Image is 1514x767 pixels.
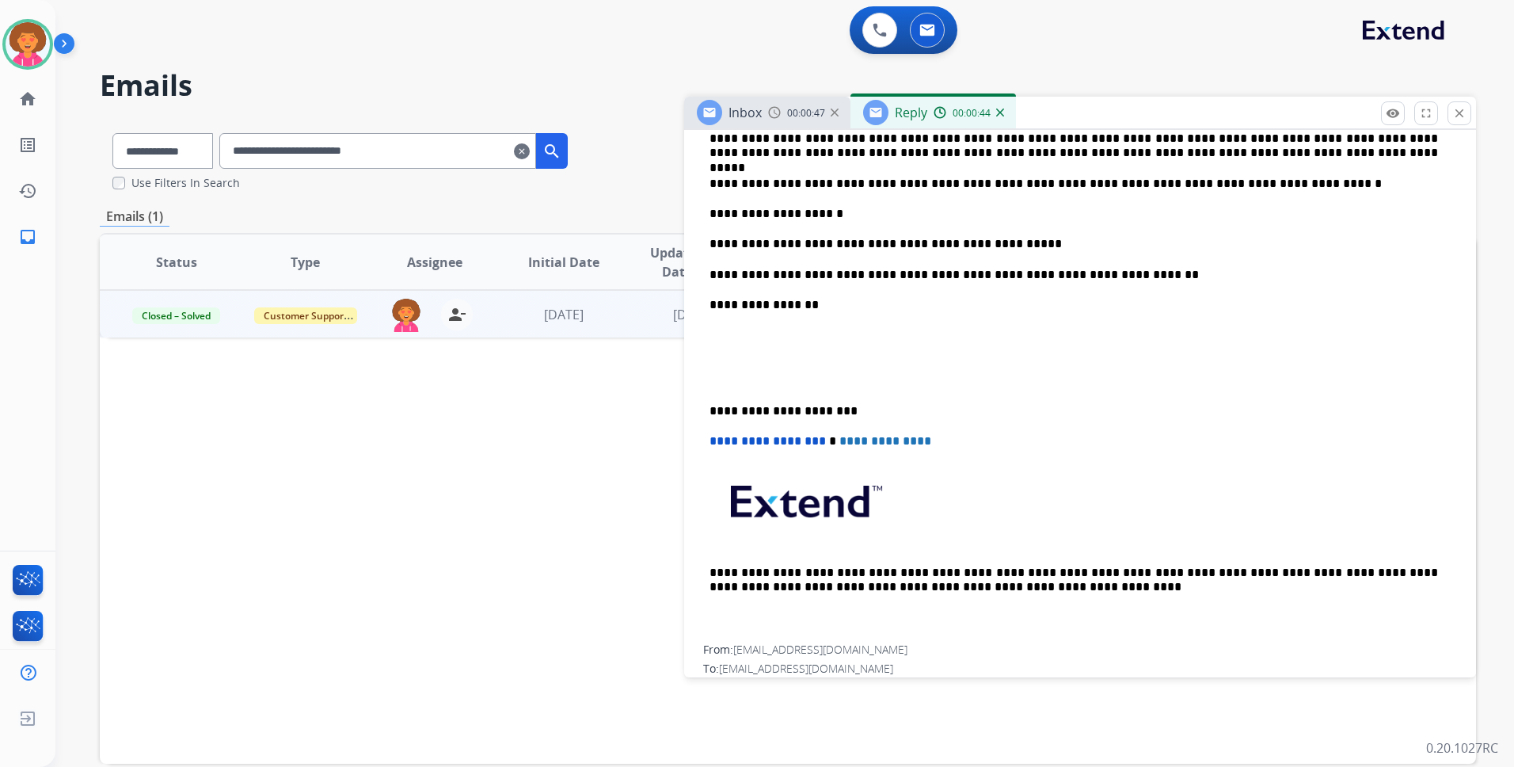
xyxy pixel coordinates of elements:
span: Initial Date [528,253,599,272]
mat-icon: remove_red_eye [1386,106,1400,120]
span: Customer Support [254,307,357,324]
mat-icon: list_alt [18,135,37,155]
p: Emails (1) [100,207,169,227]
img: avatar [6,22,50,67]
span: [EMAIL_ADDRESS][DOMAIN_NAME] [719,661,893,676]
mat-icon: home [18,90,37,109]
mat-icon: person_remove [447,305,466,324]
span: Status [156,253,197,272]
span: Reply [895,104,927,121]
p: 0.20.1027RC [1426,738,1498,757]
mat-icon: clear [514,142,530,161]
span: 00:00:47 [787,107,825,120]
img: agent-avatar [390,299,422,332]
mat-icon: close [1452,106,1466,120]
span: 00:00:44 [953,107,991,120]
div: To: [703,661,1457,677]
span: [EMAIL_ADDRESS][DOMAIN_NAME] [733,642,907,657]
mat-icon: search [542,142,561,161]
span: Closed – Solved [132,307,220,324]
span: Inbox [728,104,762,121]
mat-icon: inbox [18,227,37,246]
label: Use Filters In Search [131,175,240,191]
span: [DATE] [544,306,584,323]
mat-icon: fullscreen [1419,106,1433,120]
div: From: [703,642,1457,658]
h2: Emails [100,70,1476,101]
span: Type [291,253,320,272]
span: [DATE] [673,306,713,323]
span: Updated Date [641,243,713,281]
span: Assignee [407,253,462,272]
mat-icon: history [18,181,37,200]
